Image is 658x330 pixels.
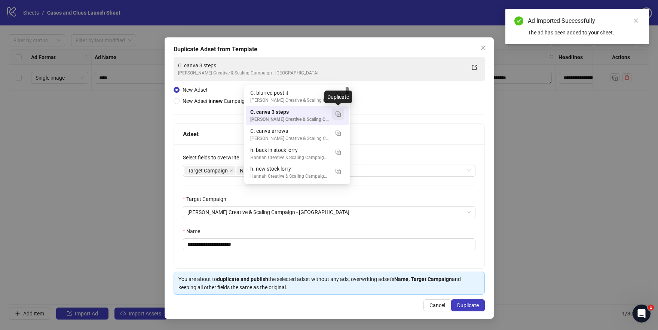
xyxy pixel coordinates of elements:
div: Ad Imported Successfully [528,16,640,25]
div: [PERSON_NAME] Creative & Scaling Campaign - [GEOGRAPHIC_DATA] [250,97,329,104]
span: close [633,18,639,23]
div: Hannah Creative & Scaling Campaign - [GEOGRAPHIC_DATA] [250,154,329,161]
span: New Adset in Campaign [183,98,248,104]
div: h. insta thread date night [246,182,349,201]
div: The ad has been added to your sheet. [528,28,640,37]
div: C. canva 3 steps [178,61,465,70]
div: C. blurred post it [250,89,329,97]
div: C. canva arrows [250,127,329,135]
span: Duplicate [457,302,478,308]
div: [PERSON_NAME] Creative & Scaling Campaign - [GEOGRAPHIC_DATA] [178,70,465,77]
button: Duplicate [451,299,484,311]
span: Target Campaign [184,166,235,175]
span: New Adset [183,87,208,93]
div: Adset [183,129,475,139]
div: You are about to the selected adset without any ads, overwriting adset's and keeping all other fi... [178,275,480,291]
button: Duplicate [332,108,344,120]
span: Target Campaign [188,166,228,175]
button: Duplicate [332,165,344,177]
button: Close [477,42,489,54]
strong: duplicate and publish [217,276,268,282]
button: Duplicate [332,146,344,158]
input: Name [183,238,475,250]
span: Name [240,166,254,175]
div: [PERSON_NAME] Creative & Scaling Campaign - [GEOGRAPHIC_DATA] [250,135,329,142]
button: Cancel [423,299,451,311]
div: h. new stock lorry [250,165,329,173]
img: Duplicate [336,131,341,136]
div: h. back in stock lorry [250,146,329,154]
span: 1 [648,305,654,311]
span: export [471,65,477,70]
div: h. back in stock lorry [246,144,349,163]
strong: new [213,98,223,104]
img: Duplicate [336,150,341,155]
label: Target Campaign [183,195,231,203]
span: check-circle [514,16,523,25]
div: Duplicate [324,91,352,103]
div: C. canva arrows [246,125,349,144]
div: Hannah Creative & Scaling Campaign - [GEOGRAPHIC_DATA] [250,173,329,180]
div: Duplicate Adset from Template [174,45,485,54]
span: Alice Creative & Scaling Campaign - UK [187,207,471,218]
iframe: Intercom live chat [633,305,651,323]
div: C. canva 3 steps [246,106,349,125]
div: h. new stock lorry [246,163,349,182]
span: Name [236,166,261,175]
label: Select fields to overwrite [183,153,244,162]
span: close [480,45,486,51]
div: C. canva 3 steps [250,108,329,116]
div: [PERSON_NAME] Creative & Scaling Campaign - [GEOGRAPHIC_DATA] [250,116,329,123]
button: Duplicate [332,89,344,101]
label: Name [183,227,205,235]
strong: Name, Target Campaign [394,276,452,282]
span: close [229,169,233,172]
a: Close [632,16,640,25]
span: Cancel [429,302,445,308]
img: Duplicate [336,169,341,174]
img: Duplicate [336,111,341,117]
div: C. blurred post it [246,87,349,106]
button: Duplicate [332,127,344,139]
